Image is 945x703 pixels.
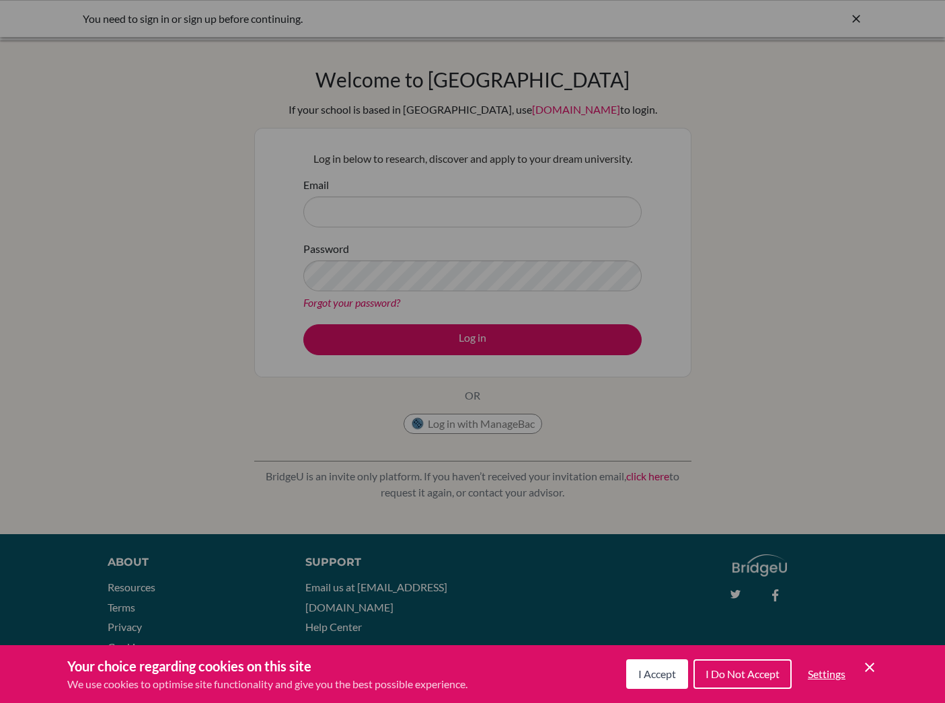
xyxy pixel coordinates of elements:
[626,659,688,689] button: I Accept
[67,656,467,676] h3: Your choice regarding cookies on this site
[808,667,845,680] span: Settings
[706,667,780,680] span: I Do Not Accept
[693,659,792,689] button: I Do Not Accept
[862,659,878,675] button: Save and close
[797,661,856,688] button: Settings
[638,667,676,680] span: I Accept
[67,676,467,692] p: We use cookies to optimise site functionality and give you the best possible experience.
